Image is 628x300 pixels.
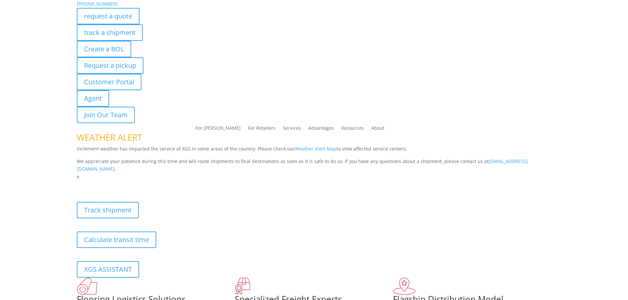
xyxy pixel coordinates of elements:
b: Visibility, transparency, and control for your entire supply chain. [77,182,224,188]
a: For Retailers [248,126,276,133]
span: WEATHER ALERT [77,131,142,143]
a: Advantages [308,126,334,133]
a: Join Our Team [77,107,135,123]
a: Create a BOL [77,41,131,57]
a: Weather Alert Map [295,146,337,152]
img: xgs-icon-focused-on-flooring-red [235,278,250,295]
a: [PHONE_NUMBER] [77,1,118,7]
img: xgs-icon-total-supply-chain-intelligence-red [77,278,97,295]
p: x [77,173,552,181]
a: XGS ASSISTANT [77,261,139,278]
a: Request a pickup [77,57,143,74]
a: For [PERSON_NAME] [195,126,241,133]
a: Agent [77,90,109,107]
img: xgs-icon-flagship-distribution-model-red [393,278,416,295]
a: request a quote [77,8,139,24]
a: Services [283,126,301,133]
a: track a shipment [77,24,143,41]
a: Track shipment [77,202,139,218]
a: Resources [341,126,364,133]
a: About [371,126,384,133]
a: Customer Portal [77,74,141,90]
p: We appreciate your patience during this time and will route shipments to final destinations as so... [77,157,552,173]
p: Inclement weather has impacted the service of XGS in some areas of the country. Please check our ... [77,145,552,157]
a: Calculate transit time [77,232,156,248]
